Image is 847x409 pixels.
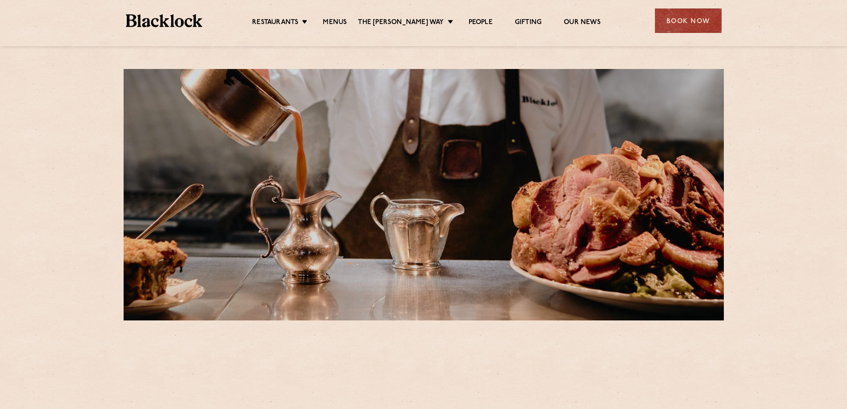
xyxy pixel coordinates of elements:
a: Menus [323,18,347,28]
a: Gifting [515,18,542,28]
a: People [469,18,493,28]
a: Restaurants [252,18,298,28]
div: Book Now [655,8,722,33]
a: Our News [564,18,601,28]
img: BL_Textured_Logo-footer-cropped.svg [126,14,203,27]
a: The [PERSON_NAME] Way [358,18,444,28]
